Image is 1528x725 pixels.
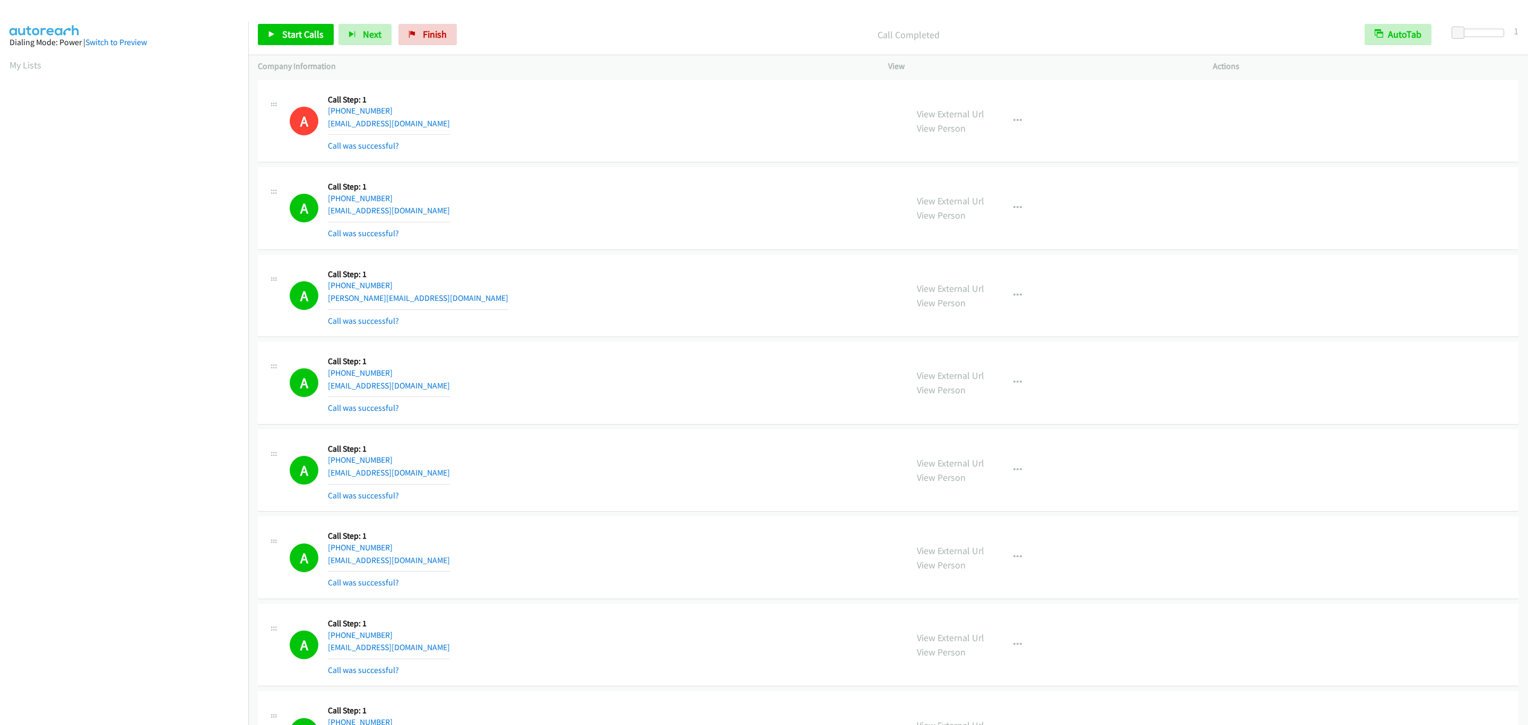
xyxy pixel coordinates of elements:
h5: Call Step: 1 [328,531,450,541]
span: Next [363,28,381,40]
a: Start Calls [258,24,334,45]
h5: Call Step: 1 [328,444,450,454]
h1: A [290,107,318,135]
a: View Person [917,384,966,396]
span: Finish [423,28,447,40]
p: Actions [1213,60,1518,73]
a: [PHONE_NUMBER] [328,455,393,465]
a: Switch to Preview [85,37,147,47]
a: View Person [917,471,966,484]
a: Call was successful? [328,490,399,500]
a: View External Url [917,545,984,557]
a: View External Url [917,282,984,295]
a: My Lists [10,59,41,71]
h5: Call Step: 1 [328,94,450,105]
button: AutoTab [1365,24,1431,45]
a: [EMAIL_ADDRESS][DOMAIN_NAME] [328,381,450,391]
h5: Call Step: 1 [328,269,508,280]
a: View Person [917,209,966,221]
a: [PHONE_NUMBER] [328,106,393,116]
a: [EMAIL_ADDRESS][DOMAIN_NAME] [328,205,450,215]
iframe: Resource Center [1498,320,1528,404]
a: [PHONE_NUMBER] [328,280,393,290]
a: [PHONE_NUMBER] [328,542,393,553]
h5: Call Step: 1 [328,356,450,367]
a: View Person [917,122,966,134]
h1: A [290,456,318,485]
a: Finish [398,24,457,45]
a: Call was successful? [328,141,399,151]
a: Call was successful? [328,316,399,326]
a: View Person [917,646,966,658]
div: 1 [1514,24,1518,38]
a: View External Url [917,108,984,120]
a: [EMAIL_ADDRESS][DOMAIN_NAME] [328,118,450,128]
button: Next [338,24,392,45]
a: View External Url [917,457,984,469]
h5: Call Step: 1 [328,705,450,716]
a: View Person [917,559,966,571]
span: Start Calls [282,28,324,40]
a: [PHONE_NUMBER] [328,368,393,378]
a: Call was successful? [328,665,399,675]
h1: A [290,631,318,659]
a: View Person [917,297,966,309]
div: Dialing Mode: Power | [10,36,239,49]
a: View External Url [917,369,984,382]
a: Call was successful? [328,228,399,238]
a: [PERSON_NAME][EMAIL_ADDRESS][DOMAIN_NAME] [328,293,508,303]
a: [EMAIL_ADDRESS][DOMAIN_NAME] [328,468,450,478]
p: Call Completed [471,28,1345,42]
h1: A [290,281,318,310]
h1: A [290,368,318,397]
a: [EMAIL_ADDRESS][DOMAIN_NAME] [328,555,450,565]
a: Call was successful? [328,577,399,588]
iframe: To enrich screen reader interactions, please activate Accessibility in Grammarly extension settings [10,82,248,586]
p: View [888,60,1194,73]
h1: A [290,194,318,222]
h5: Call Step: 1 [328,182,450,192]
a: [EMAIL_ADDRESS][DOMAIN_NAME] [328,642,450,652]
a: [PHONE_NUMBER] [328,193,393,203]
h5: Call Step: 1 [328,618,450,629]
a: Call was successful? [328,403,399,413]
a: View External Url [917,195,984,207]
p: Company Information [258,60,869,73]
a: View External Url [917,632,984,644]
a: [PHONE_NUMBER] [328,630,393,640]
h1: A [290,543,318,572]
